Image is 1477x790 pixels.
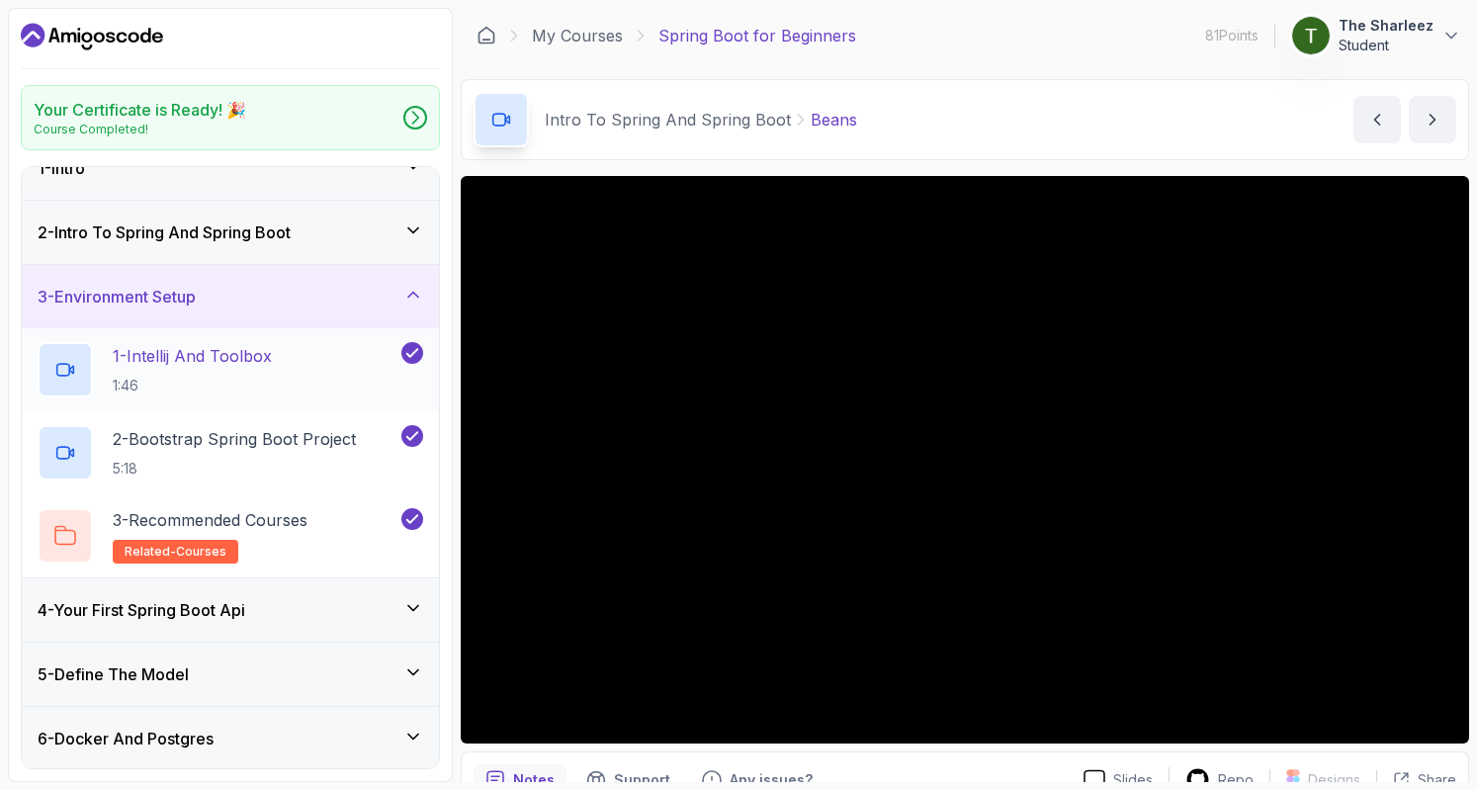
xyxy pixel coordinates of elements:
p: Slides [1113,770,1153,790]
p: Student [1339,36,1434,55]
button: 1-Intellij And Toolbox1:46 [38,342,423,397]
h3: 3 - Environment Setup [38,285,196,308]
button: 2-Bootstrap Spring Boot Project5:18 [38,425,423,481]
h3: 1 - Intro [38,156,85,180]
p: Repo [1218,770,1254,790]
a: Dashboard [21,21,163,52]
button: 5-Define The Model [22,643,439,706]
img: user profile image [1292,17,1330,54]
p: 2 - Bootstrap Spring Boot Project [113,427,356,451]
p: 3 - Recommended Courses [113,508,307,532]
a: Dashboard [477,26,496,45]
button: next content [1409,96,1456,143]
button: 2-Intro To Spring And Spring Boot [22,201,439,264]
button: user profile imageThe SharleezStudent [1291,16,1461,55]
a: Your Certificate is Ready! 🎉Course Completed! [21,85,440,150]
button: Share [1376,770,1456,790]
span: related-courses [125,544,226,560]
p: 5:18 [113,459,356,479]
h3: 5 - Define The Model [38,662,189,686]
p: 81 Points [1205,26,1259,45]
button: 1-Intro [22,136,439,200]
a: Slides [1068,769,1169,790]
p: Share [1418,770,1456,790]
p: Intro To Spring And Spring Boot [545,108,791,132]
h3: 4 - Your First Spring Boot Api [38,598,245,622]
p: 1 - Intellij And Toolbox [113,344,272,368]
button: 6-Docker And Postgres [22,707,439,770]
button: 3-Environment Setup [22,265,439,328]
p: The Sharleez [1339,16,1434,36]
p: Beans [811,108,857,132]
p: Course Completed! [34,122,246,137]
h2: Your Certificate is Ready! 🎉 [34,98,246,122]
p: Any issues? [730,770,813,790]
h3: 2 - Intro To Spring And Spring Boot [38,220,291,244]
p: Spring Boot for Beginners [658,24,856,47]
p: 1:46 [113,376,272,395]
button: previous content [1353,96,1401,143]
p: Designs [1308,770,1360,790]
button: 3-Recommended Coursesrelated-courses [38,508,423,564]
p: Notes [513,770,555,790]
iframe: 5 - Beans [461,176,1469,744]
p: Support [614,770,670,790]
a: My Courses [532,24,623,47]
h3: 6 - Docker And Postgres [38,727,214,750]
button: 4-Your First Spring Boot Api [22,578,439,642]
